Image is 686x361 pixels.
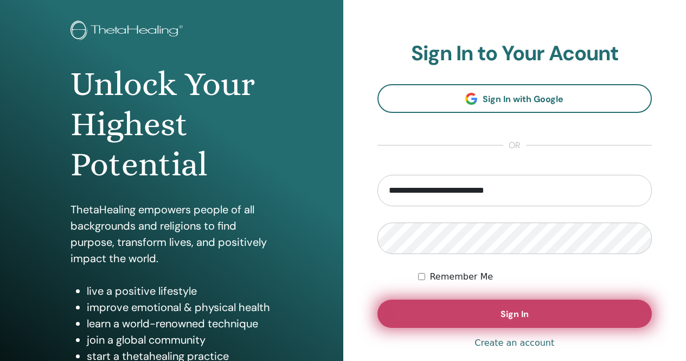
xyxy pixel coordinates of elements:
h1: Unlock Your Highest Potential [70,64,272,185]
li: improve emotional & physical health [87,299,272,315]
li: join a global community [87,332,272,348]
button: Sign In [377,300,652,328]
span: Sign In [501,308,529,320]
a: Create an account [475,337,554,350]
span: Sign In with Google [483,93,563,105]
h2: Sign In to Your Acount [377,41,652,66]
li: learn a world-renowned technique [87,315,272,332]
li: live a positive lifestyle [87,283,272,299]
a: Sign In with Google [377,84,652,113]
p: ThetaHealing empowers people of all backgrounds and religions to find purpose, transform lives, a... [70,201,272,267]
div: Keep me authenticated indefinitely or until I manually logout [418,270,652,283]
label: Remember Me [429,270,493,283]
span: or [503,139,526,152]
